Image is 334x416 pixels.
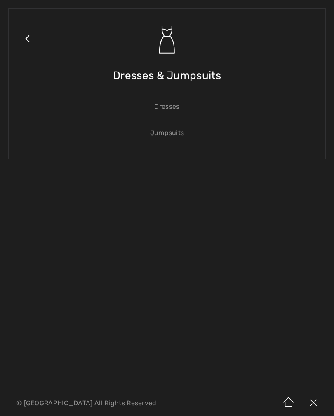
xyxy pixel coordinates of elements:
img: Home [276,390,301,416]
img: X [301,390,326,416]
a: Jumpsuits [17,124,317,142]
p: © [GEOGRAPHIC_DATA] All Rights Reserved [16,400,197,406]
span: Dresses & Jumpsuits [113,61,221,90]
a: Dresses [17,98,317,116]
